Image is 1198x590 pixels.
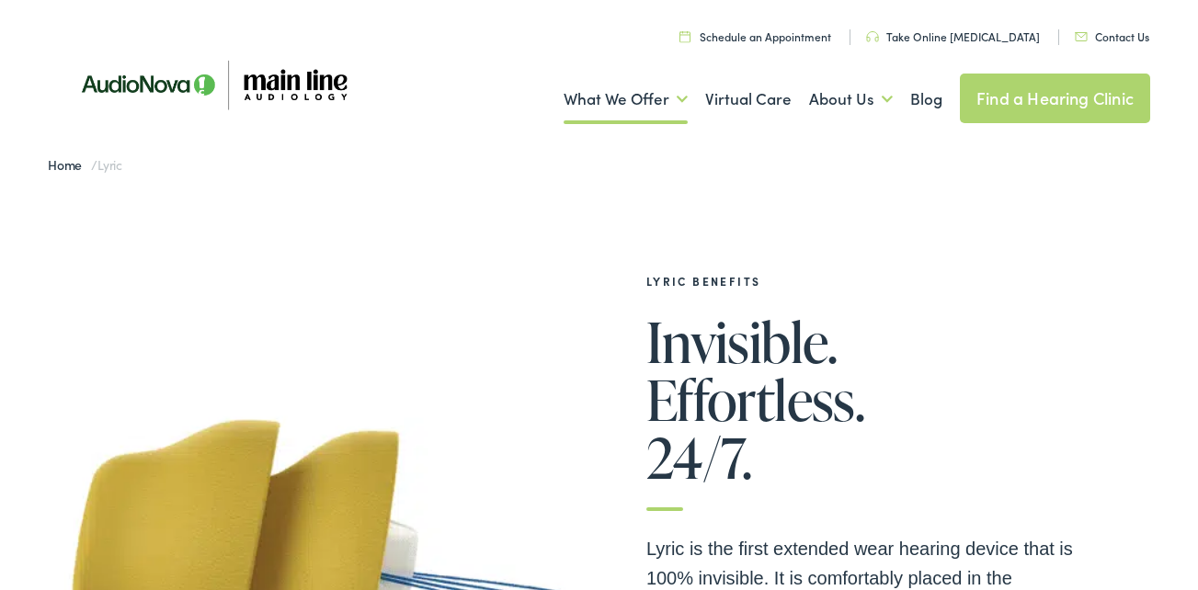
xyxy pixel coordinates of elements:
a: About Us [809,65,893,133]
a: What We Offer [564,65,688,133]
span: 24/7. [646,427,752,488]
img: utility icon [866,31,879,42]
img: utility icon [679,30,690,42]
a: Blog [910,65,942,133]
a: Schedule an Appointment [679,28,831,44]
span: Effortless. [646,369,864,430]
a: Take Online [MEDICAL_DATA] [866,28,1040,44]
span: / [48,155,122,174]
a: Find a Hearing Clinic [960,74,1150,123]
img: utility icon [1075,32,1088,41]
a: Home [48,155,91,174]
h2: Lyric Benefits [646,275,1095,288]
a: Virtual Care [705,65,792,133]
span: Lyric [97,155,122,174]
a: Contact Us [1075,28,1149,44]
span: Invisible. [646,312,838,372]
